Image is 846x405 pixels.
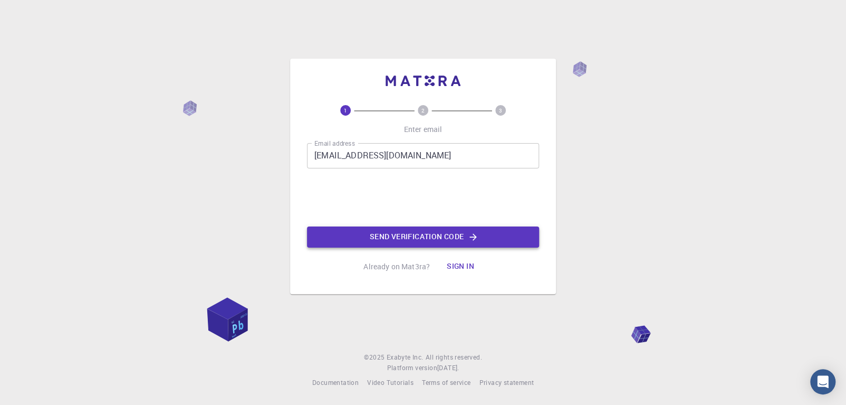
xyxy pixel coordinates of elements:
text: 1 [344,107,347,114]
span: All rights reserved. [426,352,482,363]
text: 3 [499,107,502,114]
a: Video Tutorials [367,378,414,388]
span: Exabyte Inc. [387,353,424,361]
span: Documentation [312,378,359,387]
span: Terms of service [422,378,470,387]
span: [DATE] . [437,363,459,372]
a: Documentation [312,378,359,388]
p: Already on Mat3ra? [363,261,430,272]
text: 2 [421,107,425,114]
iframe: reCAPTCHA [343,177,503,218]
p: Enter email [404,124,443,135]
button: Send verification code [307,227,539,248]
a: Terms of service [422,378,470,388]
button: Sign in [438,256,483,277]
span: Privacy statement [479,378,534,387]
a: [DATE]. [437,363,459,373]
span: Platform version [387,363,437,373]
div: Open Intercom Messenger [810,369,835,394]
a: Exabyte Inc. [387,352,424,363]
a: Privacy statement [479,378,534,388]
span: © 2025 [364,352,386,363]
span: Video Tutorials [367,378,414,387]
label: Email address [314,139,354,148]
